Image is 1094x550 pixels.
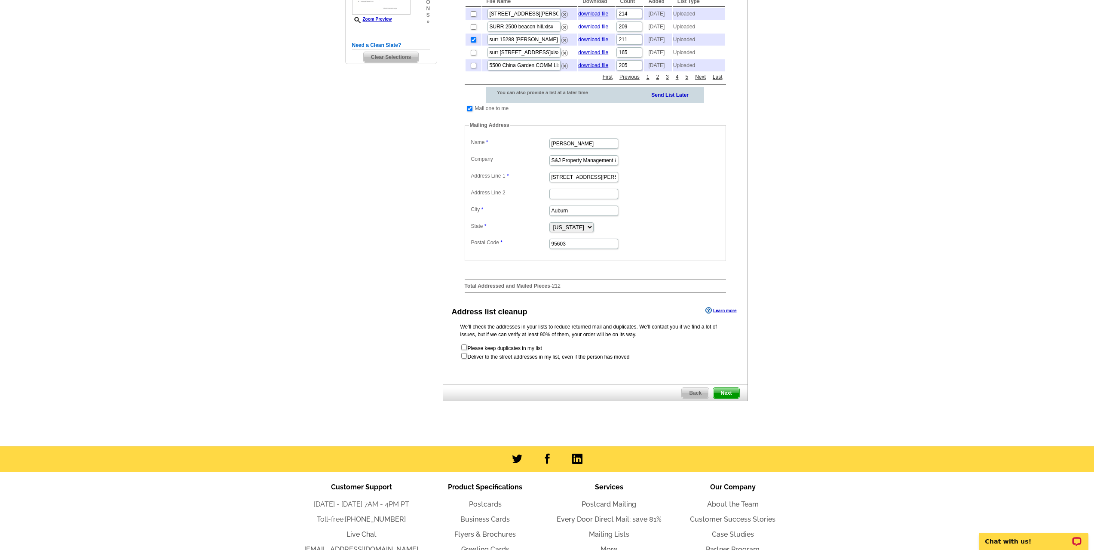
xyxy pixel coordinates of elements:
a: About the Team [707,500,759,508]
td: [DATE] [644,46,672,58]
a: Remove this list [561,9,568,15]
a: Learn more [705,307,736,314]
a: 3 [664,73,671,81]
td: [DATE] [644,59,672,71]
span: Our Company [710,483,756,491]
img: delete.png [561,37,568,43]
span: » [426,18,430,25]
td: Uploaded [673,21,725,33]
a: Mailing Lists [589,530,629,538]
a: First [601,73,615,81]
a: download file [578,24,608,30]
a: Zoom Preview [352,17,392,22]
label: City [471,206,549,213]
a: Postcard Mailing [582,500,636,508]
span: Product Specifications [448,483,522,491]
label: Company [471,155,549,163]
h5: Need a Clean Slate? [352,41,430,49]
a: download file [578,11,608,17]
p: We’ll check the addresses in your lists to reduce returned mail and duplicates. We’ll contact you... [460,323,730,338]
td: Uploaded [673,34,725,46]
li: Toll-free: [300,514,423,525]
a: Remove this list [561,35,568,41]
label: State [471,222,549,230]
a: Remove this list [561,48,568,54]
legend: Mailing Address [469,121,510,129]
td: [DATE] [644,34,672,46]
form: Please keep duplicates in my list Deliver to the street addresses in my list, even if the person ... [460,344,730,361]
td: [DATE] [644,21,672,33]
a: Last [711,73,725,81]
div: You can also provide a list at a later time [486,87,610,98]
strong: Total Addressed and Mailed Pieces [465,283,550,289]
label: Address Line 2 [471,189,549,197]
td: Uploaded [673,46,725,58]
a: 5 [683,73,690,81]
a: Flyers & Brochures [454,530,516,538]
td: Uploaded [673,8,725,20]
td: [DATE] [644,8,672,20]
a: Customer Success Stories [690,515,775,523]
iframe: LiveChat chat widget [973,523,1094,550]
img: delete.png [561,11,568,18]
a: Remove this list [561,61,568,67]
label: Name [471,138,549,146]
span: Services [595,483,623,491]
a: 1 [644,73,652,81]
a: download file [578,62,608,68]
a: [PHONE_NUMBER] [345,515,406,523]
a: 4 [674,73,681,81]
a: Postcards [469,500,502,508]
a: Every Door Direct Mail: save 81% [557,515,662,523]
a: Previous [617,73,642,81]
td: Mail one to me [475,104,509,113]
a: Case Studies [712,530,754,538]
a: Remove this list [561,22,568,28]
a: Next [693,73,708,81]
img: delete.png [561,24,568,31]
span: s [426,12,430,18]
a: Send List Later [651,90,689,99]
a: 2 [654,73,661,81]
label: Postal Code [471,239,549,246]
span: Next [713,388,739,398]
img: delete.png [561,50,568,56]
td: Uploaded [673,59,725,71]
span: Clear Selections [364,52,418,62]
span: 212 [552,283,561,289]
img: delete.png [561,63,568,69]
a: download file [578,37,608,43]
a: download file [578,49,608,55]
span: Customer Support [331,483,392,491]
span: n [426,6,430,12]
span: Back [682,388,709,398]
li: [DATE] - [DATE] 7AM - 4PM PT [300,499,423,510]
a: Business Cards [460,515,510,523]
div: Address list cleanup [452,306,527,318]
a: Live Chat [346,530,377,538]
a: Back [681,387,709,399]
label: Address Line 1 [471,172,549,180]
